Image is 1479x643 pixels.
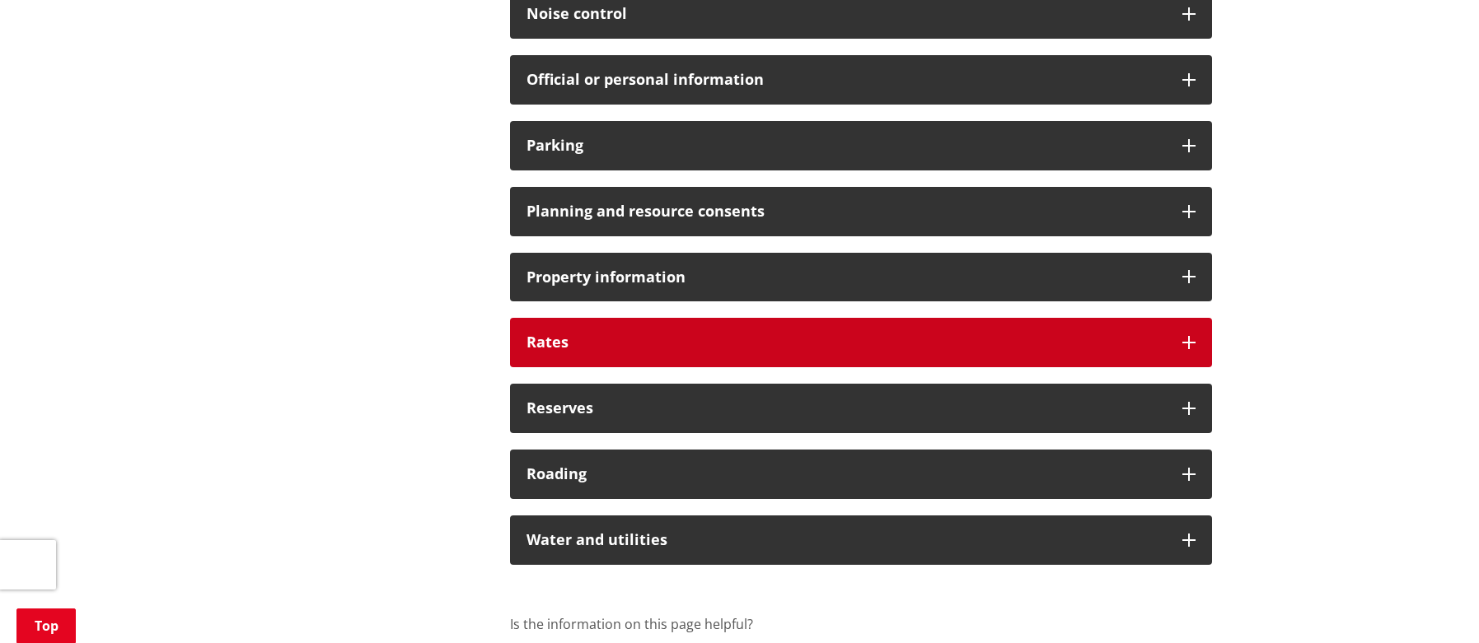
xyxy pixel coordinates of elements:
[527,6,1166,22] h3: Noise control
[527,203,1166,220] h3: Planning and resource consents
[527,72,1166,88] h3: Official or personal information
[510,614,1212,634] p: Is the information on this page helpful?
[1403,574,1463,633] iframe: Messenger Launcher
[527,466,1166,482] h3: Roading
[527,532,1166,548] h3: Water and utilities
[527,269,1166,286] h3: Property information
[16,608,76,643] a: Top
[527,137,1166,154] h3: Parking
[527,400,1166,417] h3: Reserves
[527,334,1166,351] h3: Rates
